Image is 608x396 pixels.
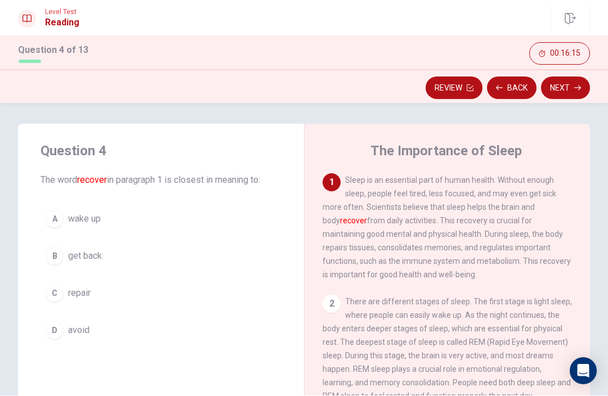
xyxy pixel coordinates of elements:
[45,8,79,16] span: Level Test
[541,77,590,100] button: Next
[323,174,341,192] div: 1
[41,205,281,233] button: Awake up
[41,174,281,187] span: The word in paragraph 1 is closest in meaning to:
[41,280,281,308] button: Crepair
[46,210,64,228] div: A
[340,217,367,226] font: recover
[41,242,281,271] button: Bget back
[529,43,590,65] button: 00:16:15
[46,285,64,303] div: C
[77,175,107,186] font: recover
[68,324,90,337] span: avoid
[68,213,101,226] span: wake up
[41,317,281,345] button: Davoid
[487,77,537,100] button: Back
[570,358,597,385] div: Open Intercom Messenger
[46,247,64,265] div: B
[550,49,580,58] span: 00:16:15
[323,176,571,280] span: Sleep is an essential part of human health. Without enough sleep, people feel tired, less focused...
[46,322,64,340] div: D
[68,250,102,263] span: get back
[41,142,281,160] h4: Question 4
[370,142,522,160] h4: The Importance of Sleep
[323,295,341,313] div: 2
[18,44,90,57] h1: Question 4 of 13
[426,77,482,100] button: Review
[68,287,91,300] span: repair
[45,16,79,30] h1: Reading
